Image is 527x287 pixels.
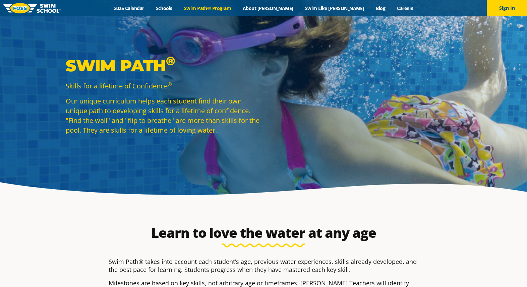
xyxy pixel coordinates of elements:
a: 2025 Calendar [108,5,150,11]
p: Swim Path [66,56,260,76]
a: Swim Path® Program [178,5,237,11]
a: About [PERSON_NAME] [237,5,299,11]
p: Our unique curriculum helps each student find their own unique path to developing skills for a li... [66,96,260,135]
p: Swim Path® takes into account each student’s age, previous water experiences, skills already deve... [109,258,418,274]
a: Blog [370,5,391,11]
sup: ® [166,54,175,68]
a: Careers [391,5,419,11]
img: FOSS Swim School Logo [3,3,61,13]
sup: ® [168,81,172,87]
h2: Learn to love the water at any age [105,225,422,241]
a: Schools [150,5,178,11]
a: Swim Like [PERSON_NAME] [299,5,370,11]
p: Skills for a lifetime of Confidence [66,81,260,91]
